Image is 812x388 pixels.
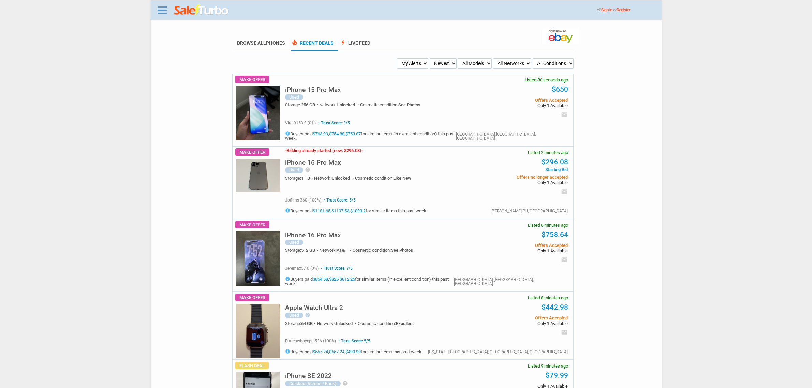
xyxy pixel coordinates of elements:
[285,232,341,238] h5: iPhone 16 Pro Max
[465,321,567,326] span: Only 1 Available
[313,131,328,136] a: $763.99
[393,176,411,181] span: Like New
[285,349,290,354] i: info
[285,233,341,238] a: iPhone 16 Pro Max
[465,243,567,248] span: Offers Accepted
[285,381,341,386] div: Cracked (Screen / Back)
[285,276,290,281] i: info
[329,349,344,354] a: $557.24
[337,102,355,107] span: Unlocked
[561,188,568,195] i: email
[465,175,567,179] span: Offers no longer accepted
[528,150,568,155] span: Listed 2 minutes ago
[285,266,319,271] span: jeremax57 0 (0%)
[542,158,568,166] a: $296.08
[396,321,414,326] span: Excellent
[350,208,366,213] a: $1093.2
[285,159,341,166] h5: iPhone 16 Pro Max
[285,208,427,213] h5: Buyers paid , , for similar items this past week.
[285,167,303,173] div: Used
[320,266,353,271] span: Trust Score: ?/5
[285,373,332,379] h5: iPhone SE 2022
[329,131,344,136] a: $754.88
[291,40,334,51] a: local_fire_departmentRecent Deals
[313,208,330,213] a: $1181.65
[456,132,568,140] div: [GEOGRAPHIC_DATA],[GEOGRAPHIC_DATA],[GEOGRAPHIC_DATA]
[340,40,370,51] a: boltLive Feed
[528,296,568,300] span: Listed 8 minutes ago
[322,198,356,203] span: Trust Score: 5/5
[285,131,290,136] i: info
[235,76,269,83] span: Make Offer
[329,277,339,282] a: $825
[301,102,315,107] span: 256 GB
[398,102,420,107] span: See Photos
[355,176,411,180] div: Cosmetic condition:
[528,223,568,227] span: Listed 6 minutes ago
[361,148,363,153] span: -
[617,8,630,12] a: Register
[552,85,568,93] a: $650
[285,306,343,311] a: Apple Watch Ultra 2
[285,313,303,318] div: Used
[285,94,303,100] div: Used
[305,167,310,173] i: help
[340,277,355,282] a: $812.25
[285,121,316,125] span: virg-9153 0 (0%)
[285,176,314,180] div: Storage:
[317,121,350,125] span: Trust Score: ?/5
[285,148,363,153] h3: Bidding already started (now: $296.08)
[313,277,328,282] a: $854.58
[542,303,568,311] a: $442.98
[353,248,413,252] div: Cosmetic condition:
[337,248,348,253] span: AT&T
[285,349,423,354] h5: Buyers paid , , for similar items this past week.
[465,98,567,102] span: Offers Accepted
[358,321,414,326] div: Cosmetic condition:
[285,304,343,311] h5: Apple Watch Ultra 2
[546,371,568,379] a: $79.99
[601,8,612,12] a: Sign In
[266,40,285,46] span: Phones
[391,248,413,253] span: See Photos
[465,249,567,253] span: Only 1 Available
[465,167,567,172] span: Starting Bid
[301,248,315,253] span: 512 GB
[285,208,290,213] i: info
[525,78,568,82] span: Listed 30 seconds ago
[491,209,568,213] div: [PERSON_NAME],PU,[GEOGRAPHIC_DATA]
[334,321,353,326] span: Unlocked
[285,374,332,379] a: iPhone SE 2022
[301,321,313,326] span: 64 GB
[317,321,358,326] div: Network:
[235,294,269,301] span: Make Offer
[236,86,280,140] img: s-l225.jpg
[319,103,360,107] div: Network:
[465,180,567,185] span: Only 1 Available
[360,103,420,107] div: Cosmetic condition:
[613,8,630,12] span: or
[340,39,346,46] span: bolt
[174,4,229,17] img: saleturbo.com - Online Deals and Discount Coupons
[331,176,350,181] span: Unlocked
[345,349,361,354] a: $499.99
[319,248,353,252] div: Network:
[301,176,310,181] span: 1 TB
[291,39,298,46] span: local_fire_department
[285,103,319,107] div: Storage:
[285,131,456,140] h5: Buyers paid , , for similar items (in excellent condition) this past week.
[313,349,328,354] a: $557.24
[285,161,341,166] a: iPhone 16 Pro Max
[236,159,280,192] img: s-l225.jpg
[331,208,349,213] a: $1107.53
[235,148,269,156] span: Make Offer
[235,221,269,228] span: Make Offer
[285,198,321,203] span: jpfilms 360 (100%)
[528,364,568,368] span: Listed 9 minutes ago
[542,230,568,239] a: $758.64
[285,148,286,153] span: -
[465,316,567,320] span: Offers Accepted
[305,312,310,318] i: help
[285,88,341,93] a: iPhone 15 Pro Max
[236,304,280,358] img: s-l225.jpg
